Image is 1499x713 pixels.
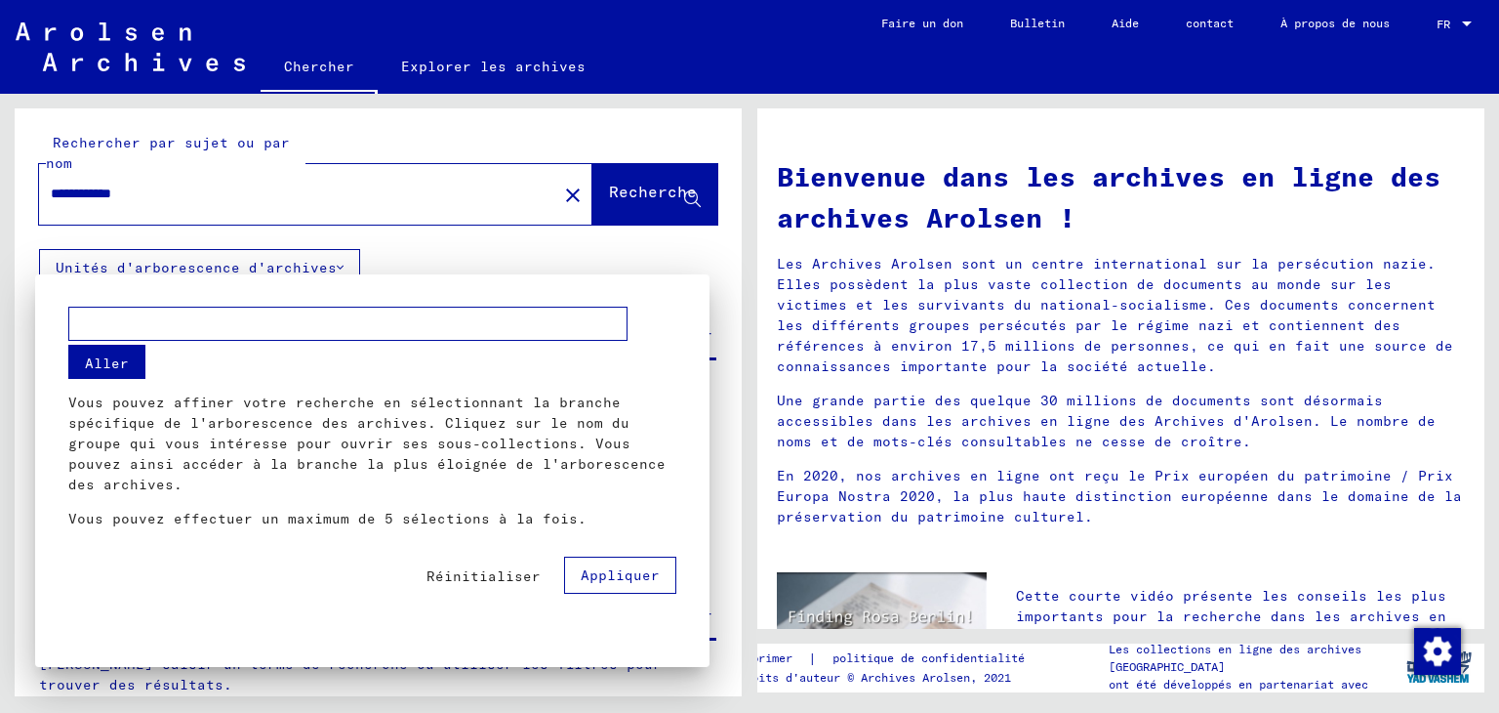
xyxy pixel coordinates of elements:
font: Vous pouvez affiner votre recherche en sélectionnant la branche spécifique de l'arborescence des ... [68,393,666,492]
font: Réinitialiser [426,566,541,584]
button: Appliquer [564,556,676,593]
font: Aller [85,354,129,371]
div: Modifier le consentement [1413,627,1460,674]
button: Réinitialiser [411,558,556,593]
img: Modifier le consentement [1414,628,1461,675]
font: Vous pouvez effectuer un maximum de 5 sélections à la fois. [68,509,587,526]
font: Appliquer [581,566,660,583]
button: Aller [68,344,145,378]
